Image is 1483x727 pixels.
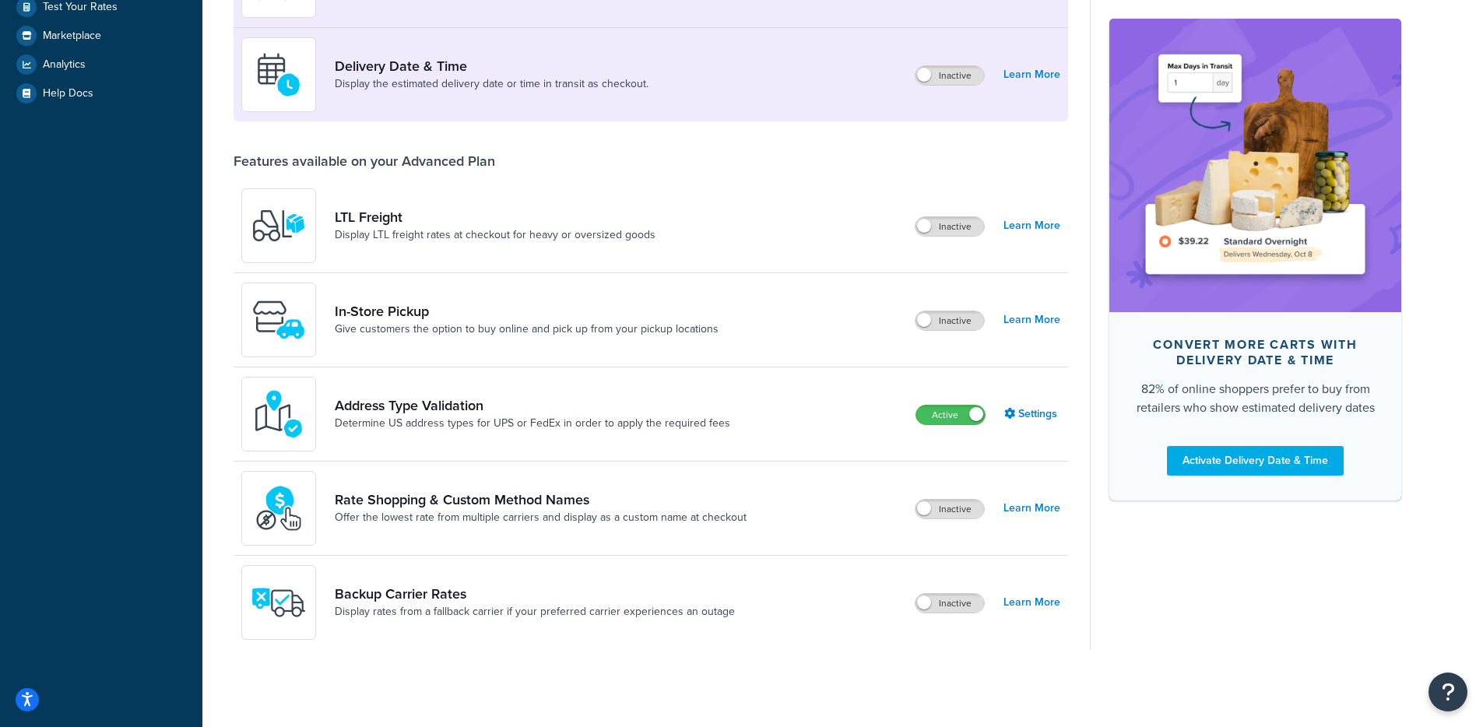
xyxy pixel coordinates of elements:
a: Learn More [1003,592,1060,613]
label: Inactive [915,311,984,330]
a: Help Docs [12,79,191,107]
img: wfgcfpwTIucLEAAAAASUVORK5CYII= [251,293,306,347]
img: icon-duo-feat-backup-carrier-4420b188.png [251,575,306,630]
img: y79ZsPf0fXUFUhFXDzUgf+ktZg5F2+ohG75+v3d2s1D9TjoU8PiyCIluIjV41seZevKCRuEjTPPOKHJsQcmKCXGdfprl3L4q7... [251,198,306,253]
a: Determine US address types for UPS or FedEx in order to apply the required fees [335,416,730,431]
a: Give customers the option to buy online and pick up from your pickup locations [335,321,719,337]
a: Rate Shopping & Custom Method Names [335,491,747,508]
img: feature-image-ddt-36eae7f7280da8017bfb280eaccd9c446f90b1fe08728e4019434db127062ab4.png [1133,42,1378,288]
a: LTL Freight [335,209,655,226]
a: Analytics [12,51,191,79]
img: gfkeb5ejjkALwAAAABJRU5ErkJggg== [251,47,306,102]
a: Address Type Validation [335,397,730,414]
a: Activate Delivery Date & Time [1167,445,1344,475]
a: Learn More [1003,215,1060,237]
img: icon-duo-feat-rate-shopping-ecdd8bed.png [251,481,306,536]
a: Learn More [1003,309,1060,331]
label: Inactive [915,217,984,236]
span: Test Your Rates [43,1,118,14]
a: Learn More [1003,64,1060,86]
a: Backup Carrier Rates [335,585,735,602]
img: kIG8fy0lQAAAABJRU5ErkJggg== [251,387,306,441]
label: Inactive [915,500,984,518]
a: Settings [1004,403,1060,425]
button: Open Resource Center [1429,673,1467,711]
span: Help Docs [43,87,93,100]
label: Active [916,406,985,424]
a: Display rates from a fallback carrier if your preferred carrier experiences an outage [335,604,735,620]
span: Analytics [43,58,86,72]
a: Offer the lowest rate from multiple carriers and display as a custom name at checkout [335,510,747,525]
a: In-Store Pickup [335,303,719,320]
span: Marketplace [43,30,101,43]
a: Marketplace [12,22,191,50]
label: Inactive [915,594,984,613]
div: Convert more carts with delivery date & time [1134,336,1376,367]
a: Delivery Date & Time [335,58,648,75]
label: Inactive [915,66,984,85]
a: Display LTL freight rates at checkout for heavy or oversized goods [335,227,655,243]
a: Learn More [1003,497,1060,519]
div: 82% of online shoppers prefer to buy from retailers who show estimated delivery dates [1134,379,1376,416]
div: Features available on your Advanced Plan [234,153,495,170]
a: Display the estimated delivery date or time in transit as checkout. [335,76,648,92]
